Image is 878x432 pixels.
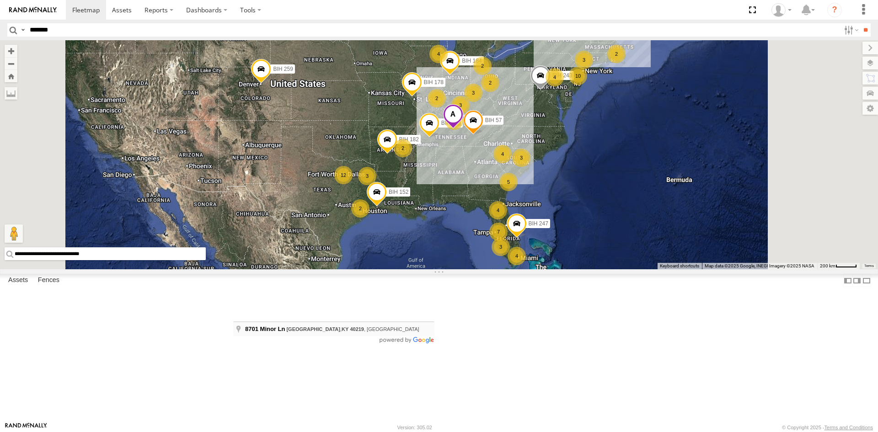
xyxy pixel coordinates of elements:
[260,325,285,332] span: Minor Ln
[843,274,852,287] label: Dock Summary Table to the Left
[286,326,340,332] span: [GEOGRAPHIC_DATA]
[5,70,17,82] button: Zoom Home
[394,139,412,157] div: 2
[489,223,508,241] div: 7
[481,74,499,92] div: 2
[782,425,873,430] div: © Copyright 2025 -
[389,189,408,195] span: BIH 152
[351,199,369,218] div: 2
[451,96,470,114] div: 3
[820,263,835,268] span: 200 km
[499,173,518,191] div: 5
[493,145,512,163] div: 4
[4,274,32,287] label: Assets
[473,57,492,75] div: 2
[350,326,364,332] span: 40219
[399,136,419,142] span: BIH 182
[5,45,17,57] button: Zoom in
[660,263,699,269] button: Keyboard shortcuts
[492,238,510,256] div: 3
[286,326,419,332] span: , , [GEOGRAPHIC_DATA]
[462,58,482,64] span: BIH 184
[245,325,258,332] span: 8701
[334,166,353,184] div: 12
[817,263,860,269] button: Map Scale: 200 km per 43 pixels
[445,112,463,130] div: 126
[273,65,293,72] span: BIH 259
[441,119,461,126] span: BIH 233
[575,51,593,69] div: 3
[5,224,23,243] button: Drag Pegman onto the map to open Street View
[512,149,530,167] div: 3
[33,274,64,287] label: Fences
[824,425,873,430] a: Terms and Conditions
[569,67,587,85] div: 10
[827,3,842,17] i: ?
[485,117,502,123] span: BIH 57
[397,425,432,430] div: Version: 305.02
[529,220,548,227] span: BIH 247
[5,87,17,100] label: Measure
[429,45,448,63] div: 4
[428,89,446,107] div: 2
[358,167,376,185] div: 3
[424,79,444,85] span: BIH 178
[19,23,27,37] label: Search Query
[607,45,626,63] div: 2
[864,264,874,268] a: Terms
[342,326,348,332] span: KY
[489,201,507,219] div: 4
[862,102,878,115] label: Map Settings
[508,247,526,265] div: 4
[862,274,871,287] label: Hide Summary Table
[852,274,862,287] label: Dock Summary Table to the Right
[9,7,57,13] img: rand-logo.svg
[5,57,17,70] button: Zoom out
[464,84,482,102] div: 3
[546,68,564,86] div: 4
[768,3,795,17] div: Nele .
[5,423,47,432] a: Visit our Website
[705,263,814,268] span: Map data ©2025 Google, INEGI Imagery ©2025 NASA
[841,23,860,37] label: Search Filter Options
